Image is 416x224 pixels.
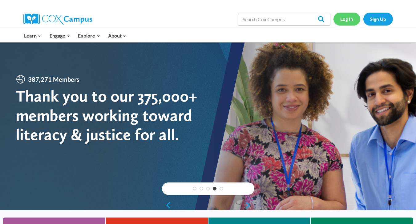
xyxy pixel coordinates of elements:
[193,187,196,190] a: 1
[333,13,393,25] nav: Secondary Navigation
[162,202,171,209] a: previous
[20,29,46,42] button: Child menu of Learn
[238,13,330,25] input: Search Cox Campus
[333,13,360,25] a: Log In
[213,187,216,190] a: 4
[200,187,203,190] a: 2
[206,187,210,190] a: 3
[162,199,254,211] div: content slider buttons
[16,86,208,144] div: Thank you to our 375,000+ members working toward literacy & justice for all.
[220,187,223,190] a: 5
[23,14,92,25] img: Cox Campus
[46,29,74,42] button: Child menu of Engage
[20,29,131,42] nav: Primary Navigation
[74,29,104,42] button: Child menu of Explore
[245,202,254,209] a: next
[363,13,393,25] a: Sign Up
[104,29,131,42] button: Child menu of About
[26,74,82,84] span: 387,271 Members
